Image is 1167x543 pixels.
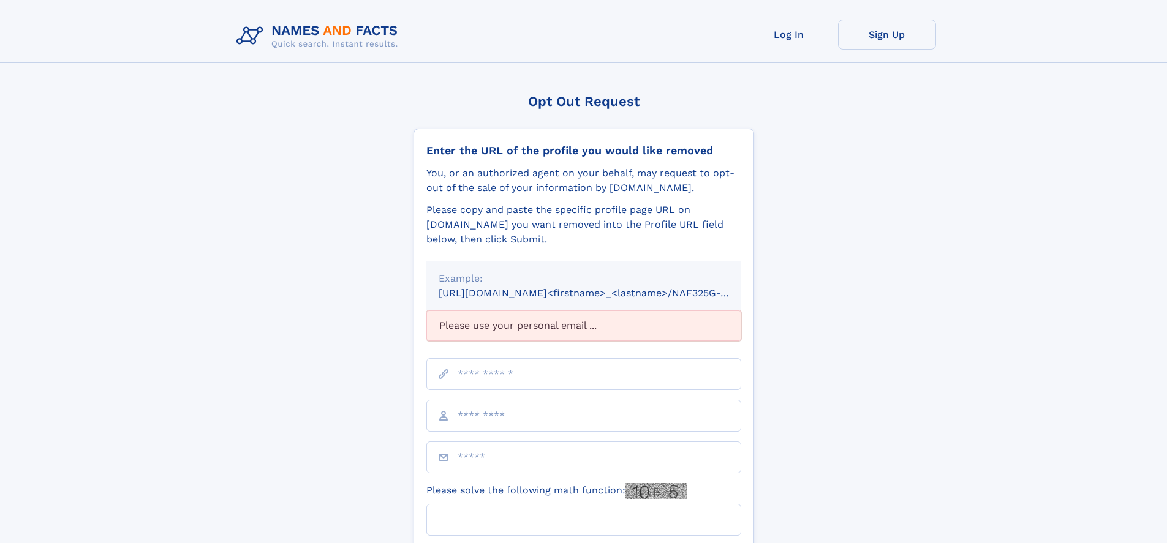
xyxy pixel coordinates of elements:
a: Log In [740,20,838,50]
img: Logo Names and Facts [232,20,408,53]
label: Please solve the following math function: [426,483,687,499]
div: Enter the URL of the profile you would like removed [426,144,741,157]
a: Sign Up [838,20,936,50]
div: You, or an authorized agent on your behalf, may request to opt-out of the sale of your informatio... [426,166,741,195]
div: Please copy and paste the specific profile page URL on [DOMAIN_NAME] you want removed into the Pr... [426,203,741,247]
div: Opt Out Request [414,94,754,109]
div: Please use your personal email ... [426,310,741,341]
div: Example: [439,271,729,286]
small: [URL][DOMAIN_NAME]<firstname>_<lastname>/NAF325G-xxxxxxxx [439,287,765,299]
